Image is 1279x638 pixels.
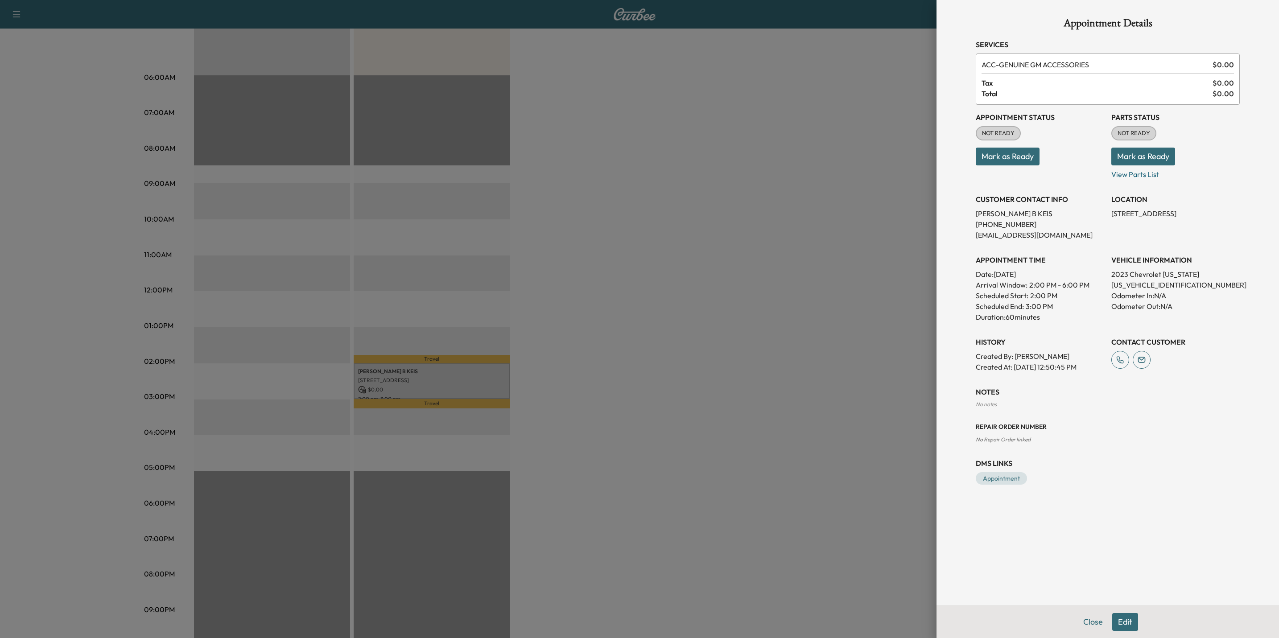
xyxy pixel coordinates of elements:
[1029,280,1089,290] span: 2:00 PM - 6:00 PM
[982,59,1209,70] span: GENUINE GM ACCESSORIES
[1111,280,1240,290] p: [US_VEHICLE_IDENTIFICATION_NUMBER]
[1111,255,1240,265] h3: VEHICLE INFORMATION
[982,88,1213,99] span: Total
[976,351,1104,362] p: Created By : [PERSON_NAME]
[1111,269,1240,280] p: 2023 Chevrolet [US_STATE]
[982,78,1213,88] span: Tax
[1111,112,1240,123] h3: Parts Status
[976,387,1240,397] h3: NOTES
[976,208,1104,219] p: [PERSON_NAME] B KEIS
[1112,129,1155,138] span: NOT READY
[1111,290,1240,301] p: Odometer In: N/A
[1111,165,1240,180] p: View Parts List
[976,39,1240,50] h3: Services
[977,129,1020,138] span: NOT READY
[976,458,1240,469] h3: DMS Links
[976,230,1104,240] p: [EMAIL_ADDRESS][DOMAIN_NAME]
[1112,613,1138,631] button: Edit
[976,269,1104,280] p: Date: [DATE]
[1026,301,1053,312] p: 3:00 PM
[1111,194,1240,205] h3: LOCATION
[1111,148,1175,165] button: Mark as Ready
[976,194,1104,205] h3: CUSTOMER CONTACT INFO
[976,18,1240,32] h1: Appointment Details
[1077,613,1109,631] button: Close
[976,362,1104,372] p: Created At : [DATE] 12:50:45 PM
[1111,208,1240,219] p: [STREET_ADDRESS]
[976,290,1028,301] p: Scheduled Start:
[976,472,1027,485] a: Appointment
[976,148,1040,165] button: Mark as Ready
[1030,290,1057,301] p: 2:00 PM
[1111,337,1240,347] h3: CONTACT CUSTOMER
[976,337,1104,347] h3: History
[976,436,1031,443] span: No Repair Order linked
[976,255,1104,265] h3: APPOINTMENT TIME
[1213,78,1234,88] span: $ 0.00
[976,312,1104,322] p: Duration: 60 minutes
[1111,301,1240,312] p: Odometer Out: N/A
[976,112,1104,123] h3: Appointment Status
[1213,59,1234,70] span: $ 0.00
[976,301,1024,312] p: Scheduled End:
[1213,88,1234,99] span: $ 0.00
[976,401,1240,408] div: No notes
[976,422,1240,431] h3: Repair Order number
[976,280,1104,290] p: Arrival Window:
[976,219,1104,230] p: [PHONE_NUMBER]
